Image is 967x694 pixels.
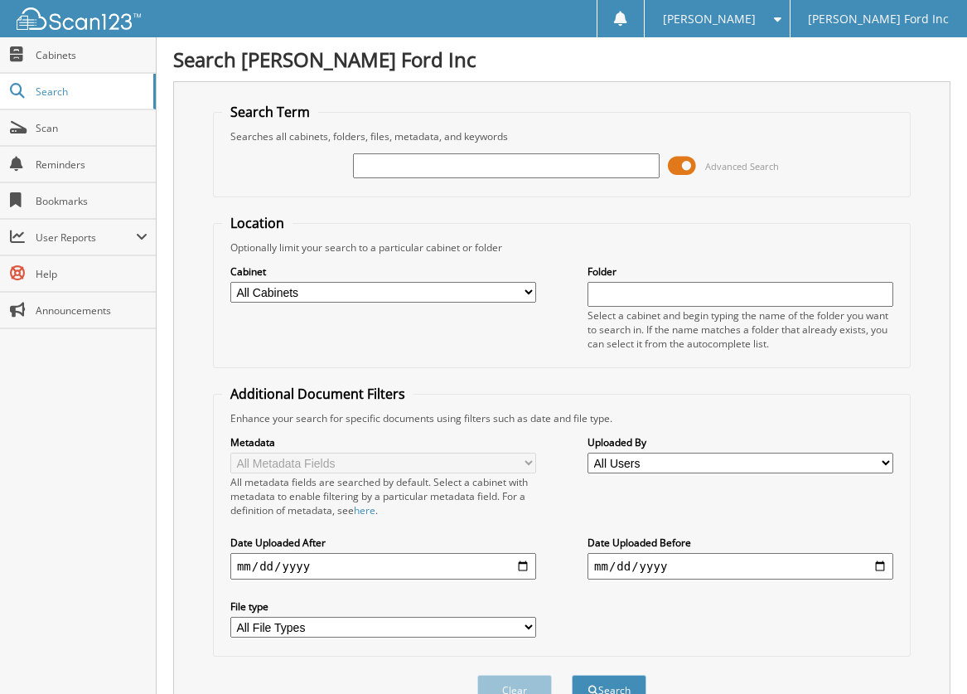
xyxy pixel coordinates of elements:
span: User Reports [36,231,136,245]
span: Announcements [36,303,147,318]
label: Date Uploaded Before [587,536,893,550]
label: Uploaded By [587,435,893,449]
span: Advanced Search [705,160,779,172]
div: Enhance your search for specific documents using filters such as date and file type. [222,411,902,425]
span: [PERSON_NAME] [663,14,756,24]
legend: Search Term [222,103,318,121]
legend: Location [222,214,293,232]
label: Cabinet [230,264,536,279]
legend: Additional Document Filters [222,385,413,403]
a: here [354,503,375,517]
div: Optionally limit your search to a particular cabinet or folder [222,240,902,255]
label: Folder [587,264,893,279]
span: [PERSON_NAME] Ford Inc [808,14,949,24]
input: start [230,553,536,580]
img: scan123-logo-white.svg [17,7,141,30]
label: Date Uploaded After [230,536,536,550]
span: Scan [36,121,147,135]
span: Cabinets [36,48,147,62]
span: Reminders [36,158,147,172]
h1: Search [PERSON_NAME] Ford Inc [173,46,950,73]
input: end [587,553,893,580]
label: Metadata [230,435,536,449]
div: Select a cabinet and begin typing the name of the folder you want to search in. If the name match... [587,308,893,351]
div: Searches all cabinets, folders, files, metadata, and keywords [222,129,902,143]
span: Bookmarks [36,194,147,208]
label: File type [230,599,536,614]
div: All metadata fields are searched by default. Select a cabinet with metadata to enable filtering b... [230,475,536,517]
span: Search [36,85,145,99]
span: Help [36,267,147,281]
